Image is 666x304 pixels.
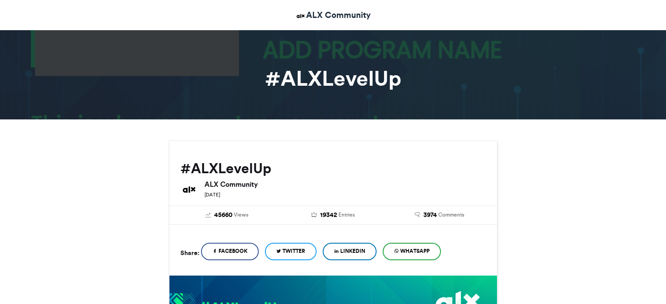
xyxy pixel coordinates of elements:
[295,9,371,21] a: ALX Community
[234,211,248,219] span: Views
[180,247,199,259] h5: Share:
[295,10,306,21] img: ALX Community
[282,247,305,255] span: Twitter
[204,192,220,198] small: [DATE]
[218,247,247,255] span: Facebook
[423,210,437,220] span: 3974
[323,243,377,260] a: LinkedIn
[204,181,486,188] h6: ALX Community
[400,247,430,255] span: WhatsApp
[201,243,259,260] a: Facebook
[320,210,337,220] span: 19342
[180,210,274,220] a: 45660 Views
[393,210,486,220] a: 3974 Comments
[265,243,317,260] a: Twitter
[438,211,464,219] span: Comments
[180,161,486,176] h2: #ALXLevelUp
[180,181,198,198] img: ALX Community
[214,210,233,220] span: 45660
[340,247,365,255] span: LinkedIn
[286,210,380,220] a: 19342 Entries
[338,211,355,219] span: Entries
[90,68,576,89] h1: #ALXLevelUp
[383,243,441,260] a: WhatsApp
